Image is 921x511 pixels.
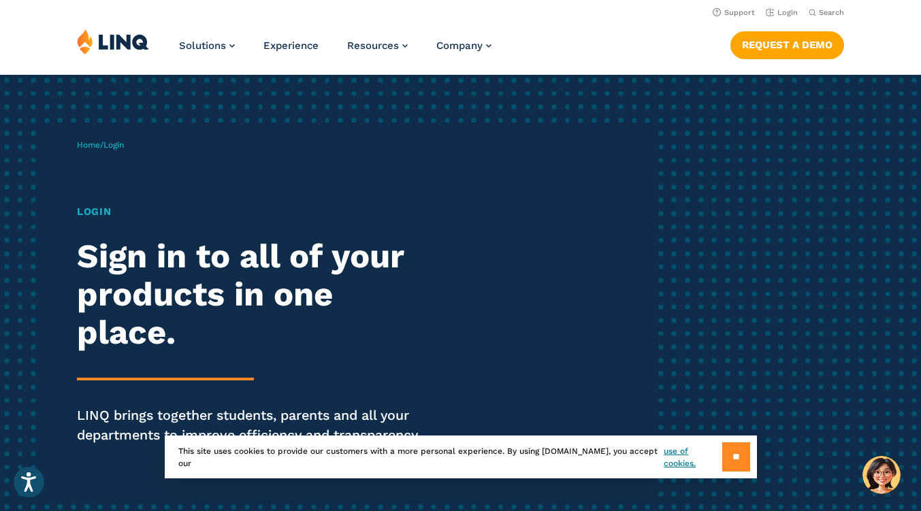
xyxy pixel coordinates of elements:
span: Search [819,8,844,17]
a: Company [436,39,491,52]
span: / [77,140,124,150]
h1: Login [77,204,432,220]
p: LINQ brings together students, parents and all your departments to improve efficiency and transpa... [77,406,432,444]
span: Company [436,39,483,52]
button: Open Search Bar [809,7,844,18]
a: Home [77,140,100,150]
nav: Primary Navigation [179,29,491,73]
img: LINQ | K‑12 Software [77,29,149,54]
div: This site uses cookies to provide our customers with a more personal experience. By using [DOMAIN... [165,435,757,478]
span: Resources [347,39,399,52]
span: Login [103,140,124,150]
nav: Button Navigation [730,29,844,59]
a: Support [713,8,755,17]
h2: Sign in to all of your products in one place. [77,237,432,352]
a: Login [766,8,798,17]
button: Hello, have a question? Let’s chat. [862,456,901,494]
span: Solutions [179,39,226,52]
a: Experience [263,39,319,52]
a: use of cookies. [664,445,722,469]
a: Request a Demo [730,31,844,59]
a: Resources [347,39,408,52]
a: Solutions [179,39,235,52]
